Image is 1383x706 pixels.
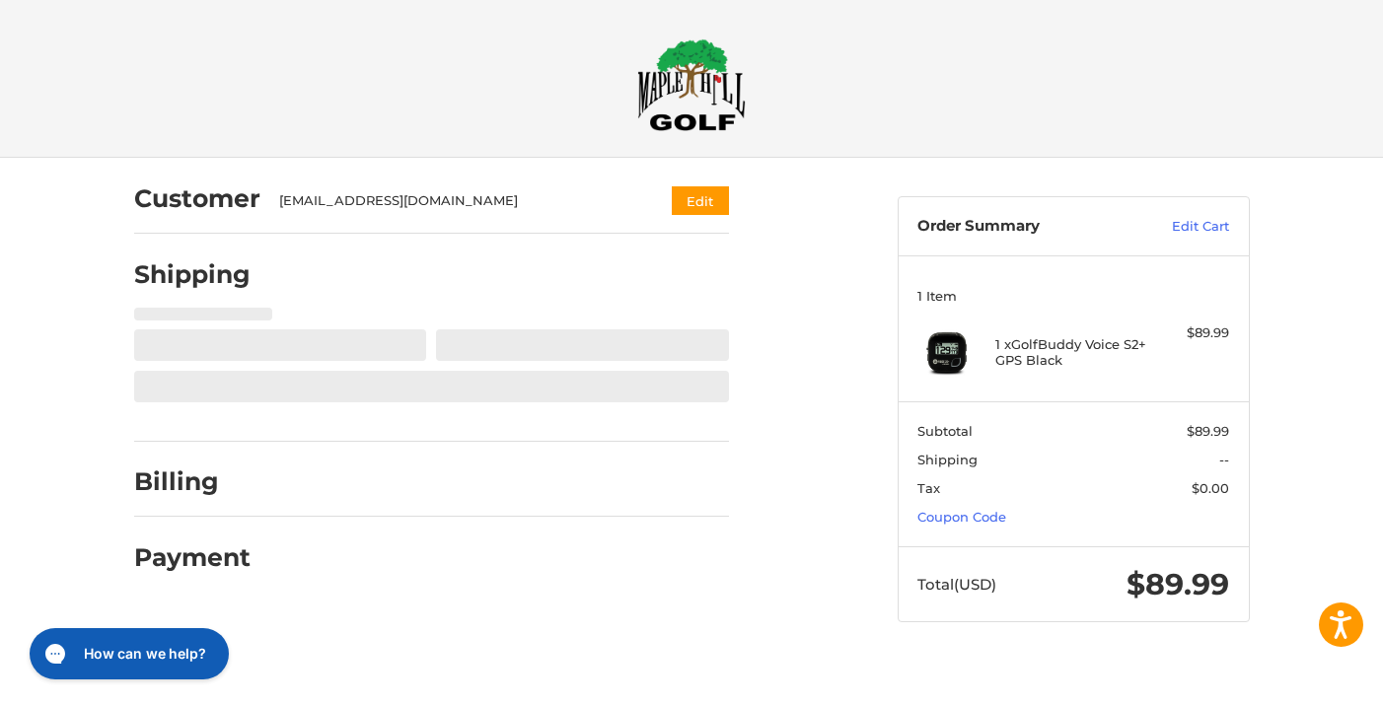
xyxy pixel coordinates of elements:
[917,217,1129,237] h3: Order Summary
[917,509,1006,525] a: Coupon Code
[917,452,978,467] span: Shipping
[917,575,996,594] span: Total (USD)
[1192,480,1229,496] span: $0.00
[279,191,633,211] div: [EMAIL_ADDRESS][DOMAIN_NAME]
[134,259,251,290] h2: Shipping
[1151,323,1229,343] div: $89.99
[917,480,940,496] span: Tax
[1127,566,1229,602] span: $89.99
[20,621,235,686] iframe: Gorgias live chat messenger
[917,423,973,439] span: Subtotal
[672,186,729,215] button: Edit
[134,183,260,214] h2: Customer
[637,38,746,131] img: Maple Hill Golf
[1219,452,1229,467] span: --
[134,466,250,497] h2: Billing
[1129,217,1229,237] a: Edit Cart
[134,542,251,573] h2: Payment
[917,288,1229,304] h3: 1 Item
[1187,423,1229,439] span: $89.99
[995,336,1146,369] h4: 1 x GolfBuddy Voice S2+ GPS Black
